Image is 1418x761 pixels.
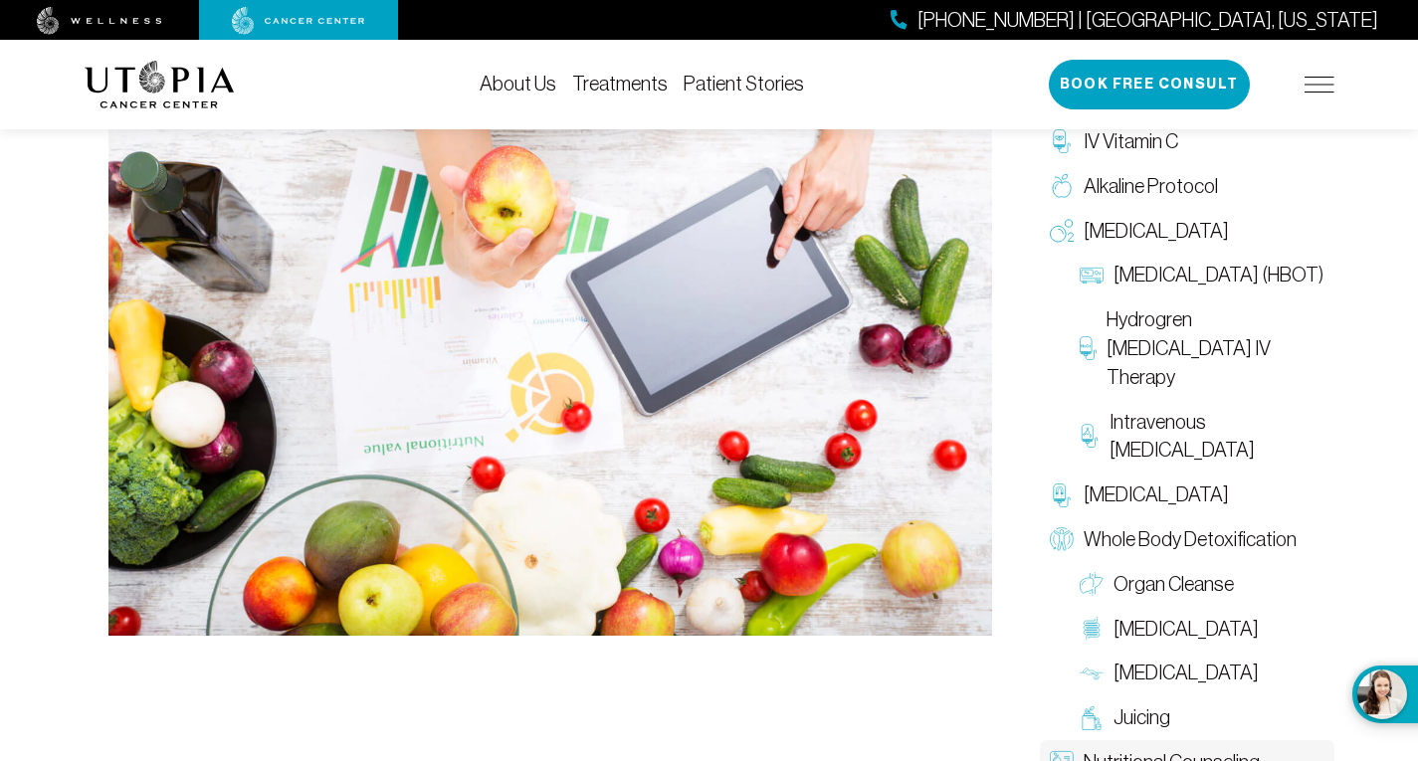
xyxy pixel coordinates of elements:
a: Whole Body Detoxification [1040,517,1334,562]
span: IV Vitamin C [1084,127,1178,156]
a: [MEDICAL_DATA] [1040,209,1334,254]
span: Hydrogren [MEDICAL_DATA] IV Therapy [1107,305,1324,391]
img: logo [85,61,235,108]
img: Organ Cleanse [1080,572,1104,596]
a: Hydrogren [MEDICAL_DATA] IV Therapy [1070,297,1334,399]
span: Alkaline Protocol [1084,172,1218,201]
a: Patient Stories [684,73,804,95]
span: [MEDICAL_DATA] [1084,217,1229,246]
img: icon-hamburger [1305,77,1334,93]
a: Alkaline Protocol [1040,164,1334,209]
a: [MEDICAL_DATA] [1070,607,1334,652]
span: Intravenous [MEDICAL_DATA] [1110,408,1323,466]
span: Organ Cleanse [1114,570,1234,599]
a: Organ Cleanse [1070,562,1334,607]
img: Colon Therapy [1080,617,1104,641]
span: [MEDICAL_DATA] [1114,659,1259,687]
img: cancer center [232,7,365,35]
a: Treatments [572,73,668,95]
a: [PHONE_NUMBER] | [GEOGRAPHIC_DATA], [US_STATE] [891,6,1378,35]
a: About Us [480,73,556,95]
a: Intravenous [MEDICAL_DATA] [1070,400,1334,474]
span: [MEDICAL_DATA] (HBOT) [1114,261,1323,289]
button: Book Free Consult [1049,60,1250,109]
img: Intravenous Ozone Therapy [1080,424,1101,448]
span: [PHONE_NUMBER] | [GEOGRAPHIC_DATA], [US_STATE] [917,6,1378,35]
span: [MEDICAL_DATA] [1114,615,1259,644]
img: Lymphatic Massage [1080,662,1104,685]
img: Nutritional Counseling [108,118,992,636]
span: Whole Body Detoxification [1084,525,1297,554]
img: wellness [37,7,162,35]
img: Whole Body Detoxification [1050,527,1074,551]
a: [MEDICAL_DATA] [1070,651,1334,695]
img: Oxygen Therapy [1050,219,1074,243]
img: Juicing [1080,706,1104,730]
img: Alkaline Protocol [1050,174,1074,198]
span: Juicing [1114,703,1170,732]
a: Juicing [1070,695,1334,740]
img: Hyperbaric Oxygen Therapy (HBOT) [1080,264,1104,287]
img: Hydrogren Peroxide IV Therapy [1080,336,1097,360]
a: IV Vitamin C [1040,119,1334,164]
img: IV Vitamin C [1050,129,1074,153]
a: [MEDICAL_DATA] [1040,473,1334,517]
a: [MEDICAL_DATA] (HBOT) [1070,253,1334,297]
span: [MEDICAL_DATA] [1084,480,1229,509]
img: Chelation Therapy [1050,483,1074,507]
